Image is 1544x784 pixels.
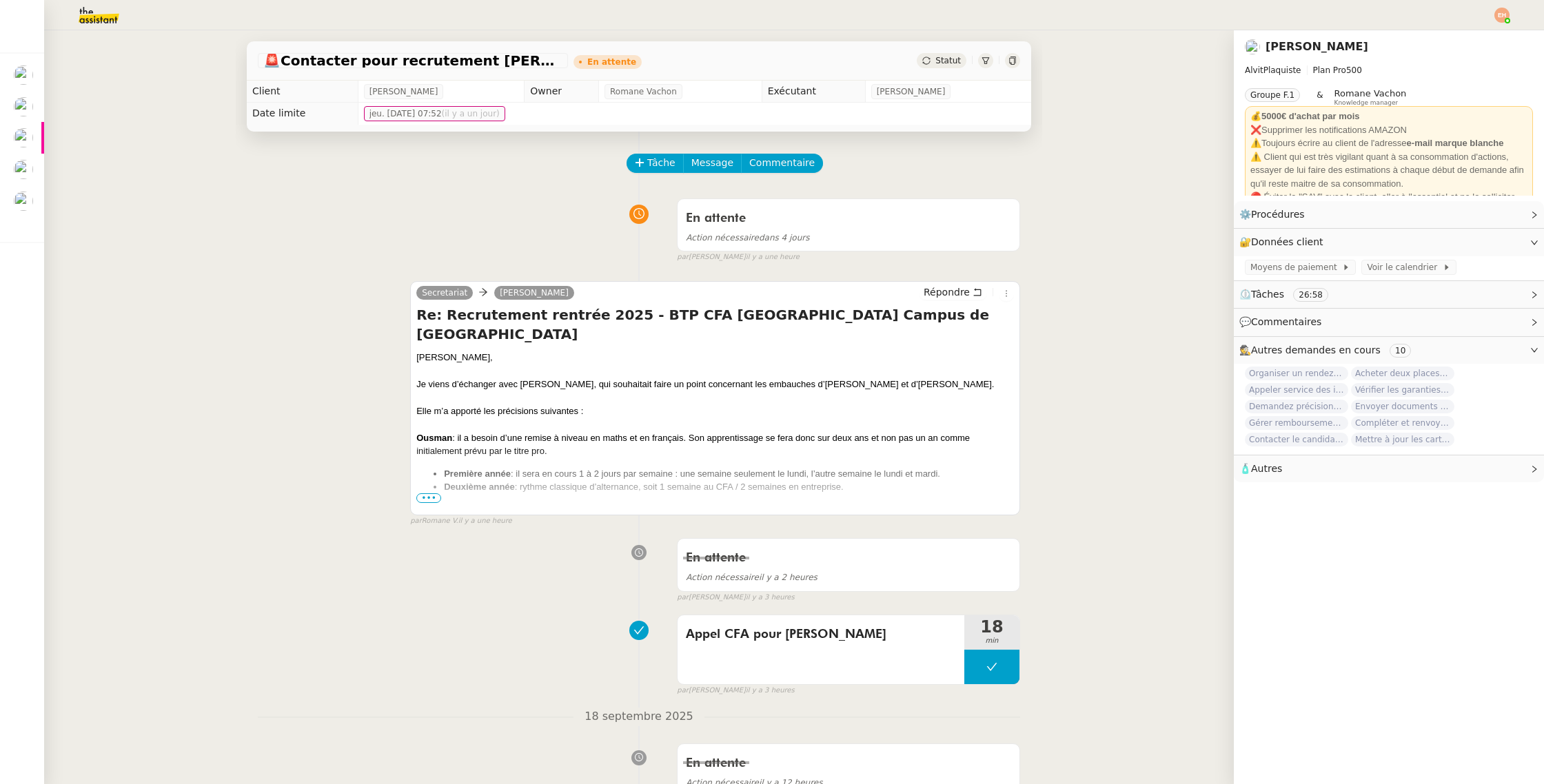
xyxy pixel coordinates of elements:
app-user-label: Knowledge manager [1334,88,1407,106]
div: 🔴 Éviter le "SAV" avec le client, aller à l'essentiel et ne le solliciter qu'en cas de besoin spé... [1250,190,1527,231]
img: users%2F0v3yA2ZOZBYwPN7V38GNVTYjOQj1%2Favatar%2Fa58eb41e-cbb7-4128-9131-87038ae72dcb [14,128,33,147]
span: En attente [686,552,746,564]
td: Date limite [247,103,358,125]
span: 18 [964,619,1019,635]
img: users%2F0v3yA2ZOZBYwPN7V38GNVTYjOQj1%2Favatar%2Fa58eb41e-cbb7-4128-9131-87038ae72dcb [1245,39,1260,54]
span: il y a une heure [746,251,800,263]
li: : rythme classique d’alternance, soit 1 semaine au CFA / 2 semaines en entreprise. [444,480,1014,494]
img: users%2FABbKNE6cqURruDjcsiPjnOKQJp72%2Favatar%2F553dd27b-fe40-476d-bebb-74bc1599d59c [14,65,33,85]
span: Knowledge manager [1334,99,1399,107]
span: Appeler service des impôts foncier [1245,383,1348,397]
div: 🕵️Autres demandes en cours 10 [1234,337,1544,364]
strong: e-mail marque blanche [1407,138,1504,148]
button: Répondre [919,285,987,300]
span: Autres [1251,463,1282,474]
div: 🔐Données client [1234,229,1544,256]
span: Mettre à jour les cartes pro BTP [1351,433,1454,446]
span: ⏲️ [1239,289,1340,300]
span: Vérifier les garanties chez Axa [1351,383,1454,397]
span: ••• [416,493,441,503]
small: [PERSON_NAME] [677,592,794,604]
img: svg [1494,8,1510,23]
td: Owner [525,81,599,103]
small: Romane V. [410,515,512,527]
span: 💬 [1239,316,1328,327]
small: [PERSON_NAME] [677,685,794,697]
span: Compléter et renvoyer le contrat d'apprentissage [1351,416,1454,430]
span: Contacter pour recrutement [PERSON_NAME] [263,54,562,68]
nz-tag: 10 [1390,344,1411,358]
small: [PERSON_NAME] [677,251,800,263]
span: il y a 3 heures [746,592,795,604]
div: Elle m’a apporté les précisions suivantes : [416,404,1014,418]
div: En attente [587,58,636,66]
strong: 💰5000€ d'achat par mois [1250,111,1360,121]
nz-tag: 26:58 [1293,288,1328,302]
span: par [410,515,422,527]
span: il y a une heure [458,515,512,527]
a: Secretariat [416,287,473,299]
span: Statut [935,56,961,65]
span: par [677,685,689,697]
span: & [1317,88,1323,106]
span: il y a 2 heures [686,572,817,582]
span: Moyens de paiement [1250,260,1342,274]
a: [PERSON_NAME] [494,287,574,299]
strong: Deuxième année [444,482,515,492]
span: En attente [686,757,746,770]
span: Données client [1251,236,1323,247]
button: Commentaire [741,154,823,173]
span: AlvitPlaquiste [1245,65,1301,75]
span: jeu. [DATE] 07:52 [369,107,500,121]
span: Envoyer documents [PERSON_NAME] [1351,400,1454,413]
div: ⚠️ Client qui est très vigilant quant à sa consommation d'actions, essayer de lui faire des estim... [1250,150,1527,191]
nz-tag: Groupe F.1 [1245,88,1300,102]
div: ⏲️Tâches 26:58 [1234,281,1544,308]
strong: Ousman [416,433,452,443]
img: users%2F0v3yA2ZOZBYwPN7V38GNVTYjOQj1%2Favatar%2Fa58eb41e-cbb7-4128-9131-87038ae72dcb [14,192,33,211]
span: Tâche [647,155,675,171]
div: Je viens d’échanger avec [PERSON_NAME], qui souhaitait faire un point concernant les embauches d’... [416,378,1014,391]
span: Action nécessaire [686,233,759,243]
span: ⚙️ [1239,207,1311,223]
span: Romane Vachon [610,85,677,99]
td: Exécutant [762,81,865,103]
span: Demandez précision sur demandes QUALIBAT [1245,400,1348,413]
span: Plan Pro [1313,65,1346,75]
button: Message [683,154,742,173]
span: Commentaire [749,155,815,171]
span: Autres demandes en cours [1251,344,1381,355]
span: 🕵️ [1239,344,1416,355]
a: [PERSON_NAME] [1266,40,1368,53]
strong: ❌ [1250,125,1261,135]
span: Voir le calendrier [1367,260,1442,274]
span: min [964,635,1019,647]
div: 💬Commentaires [1234,309,1544,336]
div: ⚙️Procédures [1234,201,1544,228]
td: Client [247,81,358,103]
h4: Re: Recrutement rentrée 2025 - BTP CFA [GEOGRAPHIC_DATA] Campus de [GEOGRAPHIC_DATA] [416,305,1014,344]
span: [PERSON_NAME] [877,85,946,99]
span: Commentaires [1251,316,1321,327]
strong: Première année [444,468,511,479]
span: Contacter le candidat plaquiste [1245,433,1348,446]
span: 🔐 [1239,234,1329,250]
span: dans 4 jours [686,233,809,243]
button: Tâche [627,154,684,173]
span: (il y a un jour) [442,109,500,118]
span: 🚨 [263,52,281,69]
span: [PERSON_NAME] [369,85,438,99]
span: Appel CFA pour [PERSON_NAME] [686,624,956,645]
span: Acheter deux places de concert VIP [1351,367,1454,380]
span: En attente [686,212,746,225]
span: Message [691,155,733,171]
div: [PERSON_NAME], [416,351,1014,364]
img: users%2FKIcnt4T8hLMuMUUpHYCYQM06gPC2%2Favatar%2F1dbe3bdc-0f95-41bf-bf6e-fc84c6569aaf [14,160,33,179]
div: Supprimer les notifications AMAZON [1250,123,1527,137]
div: 🧴Autres [1234,455,1544,482]
span: il y a 3 heures [746,685,795,697]
span: Gérer remboursement billets d'avions [1245,416,1348,430]
span: 🧴 [1239,463,1282,474]
div: : il a besoin d’une remise à niveau en maths et en français. Son apprentissage se fera donc sur d... [416,431,1014,458]
span: Répondre [924,285,970,299]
